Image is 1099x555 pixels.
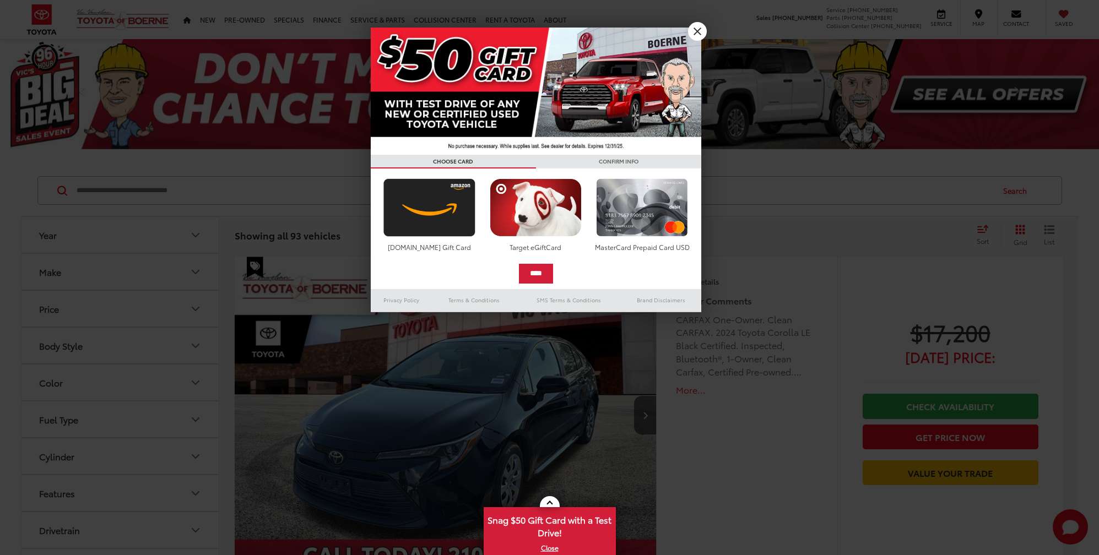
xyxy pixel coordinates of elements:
img: amazoncard.png [381,178,478,237]
img: 42635_top_851395.jpg [371,28,701,155]
div: Target eGiftCard [487,242,584,252]
h3: CHOOSE CARD [371,155,536,168]
h3: CONFIRM INFO [536,155,701,168]
img: mastercard.png [593,178,691,237]
span: Snag $50 Gift Card with a Test Drive! [485,508,615,542]
a: Brand Disclaimers [621,293,701,307]
a: Privacy Policy [371,293,432,307]
div: MasterCard Prepaid Card USD [593,242,691,252]
a: Terms & Conditions [432,293,516,307]
div: [DOMAIN_NAME] Gift Card [381,242,478,252]
img: targetcard.png [487,178,584,237]
a: SMS Terms & Conditions [517,293,621,307]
